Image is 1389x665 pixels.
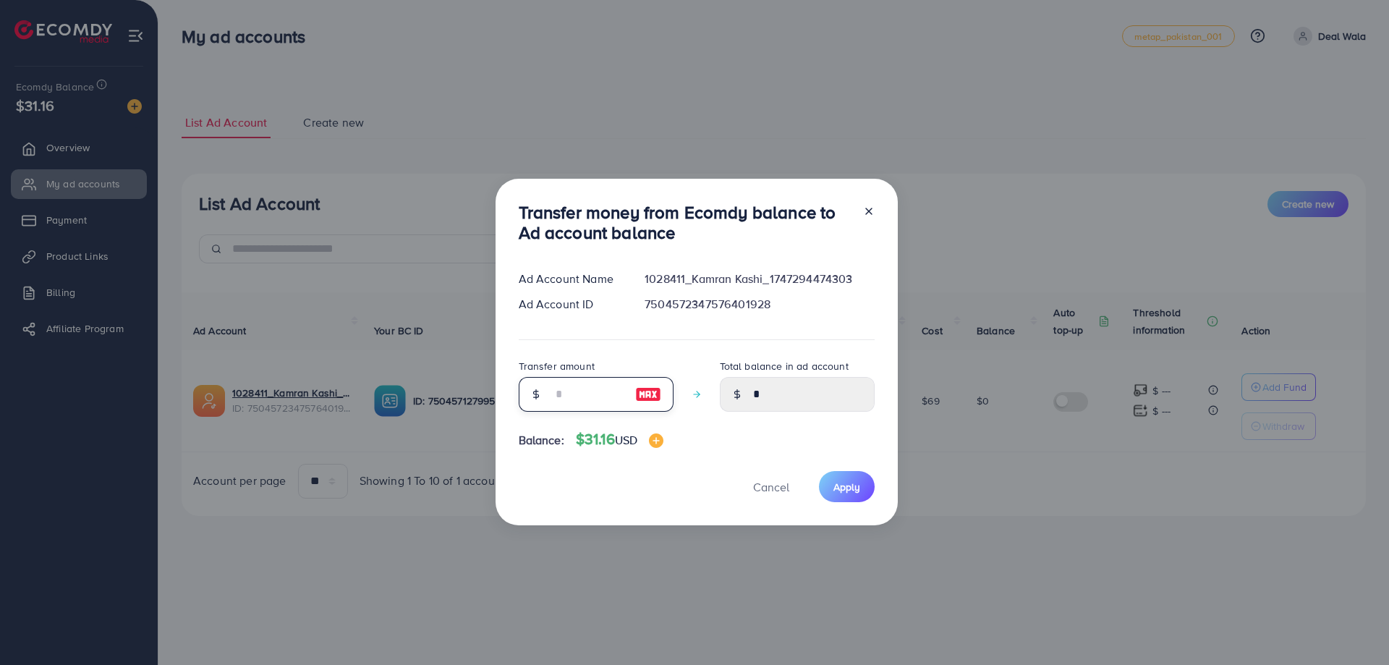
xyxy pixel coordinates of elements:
h4: $31.16 [576,431,663,449]
label: Total balance in ad account [720,359,849,373]
div: Ad Account Name [507,271,634,287]
div: Ad Account ID [507,296,634,313]
img: image [649,433,663,448]
button: Apply [819,471,875,502]
label: Transfer amount [519,359,595,373]
h3: Transfer money from Ecomdy balance to Ad account balance [519,202,851,244]
div: 1028411_Kamran Kashi_1747294474303 [633,271,885,287]
iframe: Chat [1328,600,1378,654]
div: 7504572347576401928 [633,296,885,313]
span: USD [615,432,637,448]
span: Apply [833,480,860,494]
img: image [635,386,661,403]
span: Cancel [753,479,789,495]
button: Cancel [735,471,807,502]
span: Balance: [519,432,564,449]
